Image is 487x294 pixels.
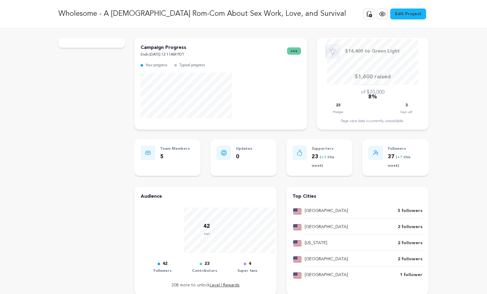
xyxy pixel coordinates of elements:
[388,145,422,152] p: Followers
[400,272,422,279] p: 1 follower
[305,272,348,279] p: [GEOGRAPHIC_DATA]
[361,89,384,96] p: of $20,000
[305,224,348,231] p: [GEOGRAPHIC_DATA]
[203,231,210,237] p: total
[141,193,271,200] h4: Audience
[400,109,412,115] p: Days Left
[153,268,172,275] p: Followers
[205,260,209,268] p: 23
[305,240,327,247] p: [US_STATE]
[141,44,186,51] p: Campaign Progress
[333,109,343,115] p: Pledges
[192,268,217,275] p: Contributors
[160,145,190,152] p: Team Members
[287,47,301,55] span: live
[237,268,258,275] p: Super fans
[388,156,411,168] span: ( this week)
[210,283,240,287] a: Level I Rewards
[398,224,422,231] p: 2 followers
[179,62,205,69] p: Typical progress
[398,240,422,247] p: 2 followers
[312,145,346,152] p: Supporters
[305,256,348,263] p: [GEOGRAPHIC_DATA]
[312,156,335,168] span: ( this week)
[397,156,403,159] span: +7
[141,51,186,58] p: Ends [DATE] 12:11AM PDT
[398,256,422,263] p: 2 followers
[163,260,167,268] p: 42
[249,260,251,268] p: 4
[293,193,422,200] h4: Top Cities
[321,156,327,159] span: +3
[203,222,210,231] p: 42
[58,9,346,19] p: Wholesome - A [DEMOGRAPHIC_DATA] Rom-Com About Sex Work, Love, and Survival
[398,207,422,215] p: 5 followers
[390,9,426,19] a: Edit Project
[323,119,422,124] div: Page view data is currently unavailable.
[141,282,271,289] p: 208 more to unlock
[368,93,377,101] p: 8%
[236,152,252,161] p: 0
[388,152,422,170] p: 37
[305,207,348,215] p: [GEOGRAPHIC_DATA]
[145,62,167,69] p: Your progress
[236,145,252,152] p: Updates
[160,152,190,161] p: 5
[312,152,346,170] p: 23
[405,102,408,109] p: 3
[336,102,340,109] p: 23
